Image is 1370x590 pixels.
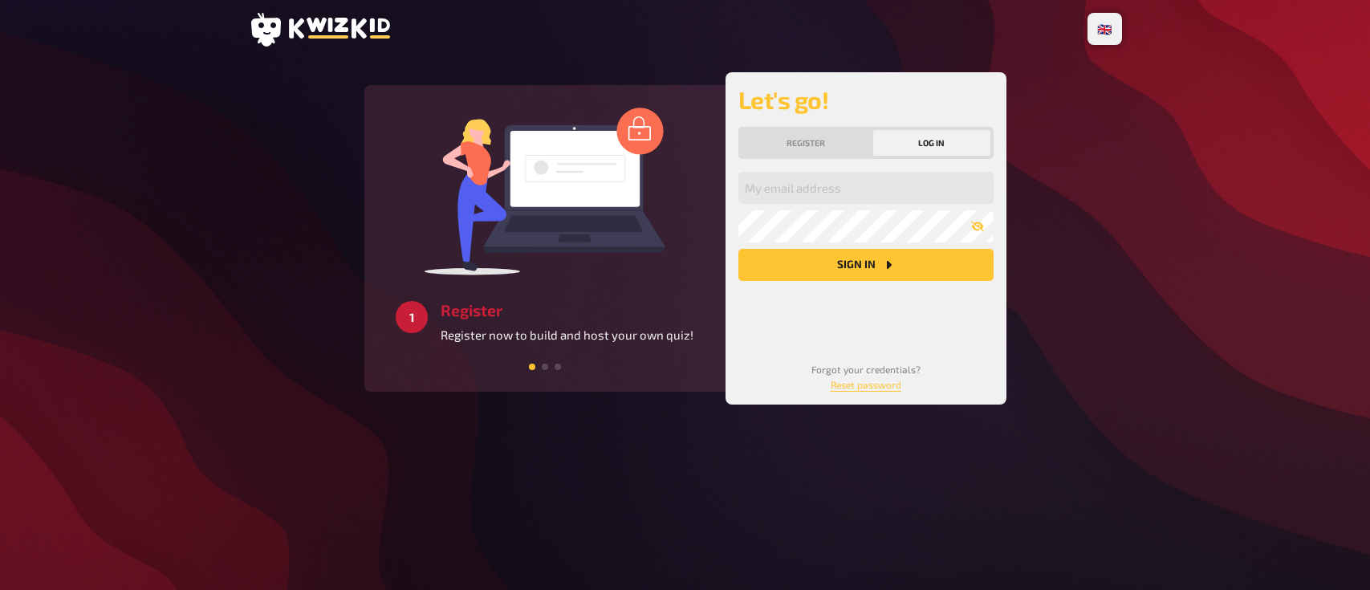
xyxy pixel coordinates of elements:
small: Forgot your credentials? [811,364,921,390]
h3: Register [441,301,693,319]
a: Reset password [831,379,901,390]
input: My email address [738,172,994,204]
h2: Let's go! [738,85,994,114]
button: Sign in [738,249,994,281]
img: log in [425,107,665,275]
div: 1 [396,301,428,333]
p: Register now to build and host your own quiz! [441,326,693,344]
li: 🇬🇧 [1091,16,1119,42]
button: Log in [873,130,990,156]
button: Register [742,130,871,156]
